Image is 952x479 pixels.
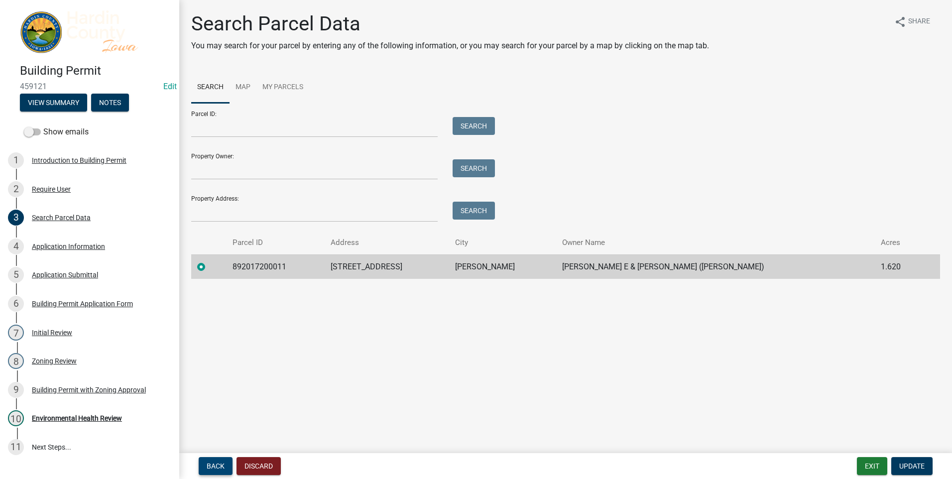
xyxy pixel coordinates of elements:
[20,94,87,112] button: View Summary
[8,210,24,226] div: 3
[8,439,24,455] div: 11
[32,329,72,336] div: Initial Review
[449,254,556,279] td: [PERSON_NAME]
[875,254,922,279] td: 1.620
[32,271,98,278] div: Application Submittal
[449,231,556,254] th: City
[32,300,133,307] div: Building Permit Application Form
[325,254,449,279] td: [STREET_ADDRESS]
[20,10,163,53] img: Hardin County, Iowa
[886,12,938,31] button: shareShare
[453,202,495,220] button: Search
[199,457,233,475] button: Back
[191,40,709,52] p: You may search for your parcel by entering any of the following information, or you may search fo...
[227,231,325,254] th: Parcel ID
[91,100,129,108] wm-modal-confirm: Notes
[207,462,225,470] span: Back
[32,358,77,364] div: Zoning Review
[894,16,906,28] i: share
[20,82,159,91] span: 459121
[899,462,925,470] span: Update
[163,82,177,91] a: Edit
[91,94,129,112] button: Notes
[227,254,325,279] td: 892017200011
[908,16,930,28] span: Share
[8,181,24,197] div: 2
[20,100,87,108] wm-modal-confirm: Summary
[32,243,105,250] div: Application Information
[8,325,24,341] div: 7
[230,72,256,104] a: Map
[237,457,281,475] button: Discard
[163,82,177,91] wm-modal-confirm: Edit Application Number
[32,386,146,393] div: Building Permit with Zoning Approval
[556,231,875,254] th: Owner Name
[556,254,875,279] td: [PERSON_NAME] E & [PERSON_NAME] ([PERSON_NAME])
[8,152,24,168] div: 1
[453,117,495,135] button: Search
[32,415,122,422] div: Environmental Health Review
[8,296,24,312] div: 6
[325,231,449,254] th: Address
[20,64,171,78] h4: Building Permit
[8,267,24,283] div: 5
[8,410,24,426] div: 10
[191,12,709,36] h1: Search Parcel Data
[891,457,933,475] button: Update
[32,186,71,193] div: Require User
[256,72,309,104] a: My Parcels
[8,239,24,254] div: 4
[453,159,495,177] button: Search
[857,457,887,475] button: Exit
[24,126,89,138] label: Show emails
[8,382,24,398] div: 9
[32,157,126,164] div: Introduction to Building Permit
[875,231,922,254] th: Acres
[32,214,91,221] div: Search Parcel Data
[191,72,230,104] a: Search
[8,353,24,369] div: 8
